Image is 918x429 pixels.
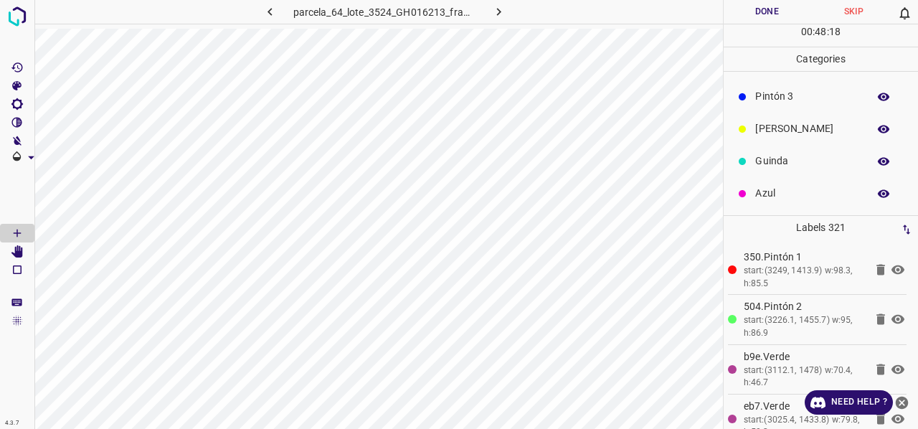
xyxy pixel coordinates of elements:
[724,80,918,113] div: Pintón 3
[744,399,865,414] p: eb7.Verde
[805,390,893,415] a: Need Help ?
[293,4,476,24] h6: parcela_64_lote_3524_GH016213_frame_00114_110276.jpg
[801,24,841,47] div: : :
[893,390,911,415] button: close-help
[755,89,861,104] p: Pintón 3
[724,177,918,209] div: Azul
[829,24,841,39] p: 18
[744,265,865,290] div: start:(3249, 1413.9) w:98.3, h:85.5
[815,24,826,39] p: 48
[755,121,861,136] p: [PERSON_NAME]
[744,299,865,314] p: 504.Pintón 2
[4,4,30,29] img: logo
[724,113,918,145] div: [PERSON_NAME]
[744,250,865,265] p: 350.Pintón 1
[1,418,23,429] div: 4.3.7
[744,314,865,339] div: start:(3226.1, 1455.7) w:95, h:86.9
[755,154,861,169] p: Guinda
[724,47,918,71] p: Categories
[801,24,813,39] p: 00
[728,216,914,240] p: Labels 321
[724,145,918,177] div: Guinda
[744,349,865,364] p: b9e.Verde
[755,186,861,201] p: Azul
[744,364,865,390] div: start:(3112.1, 1478) w:70.4, h:46.7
